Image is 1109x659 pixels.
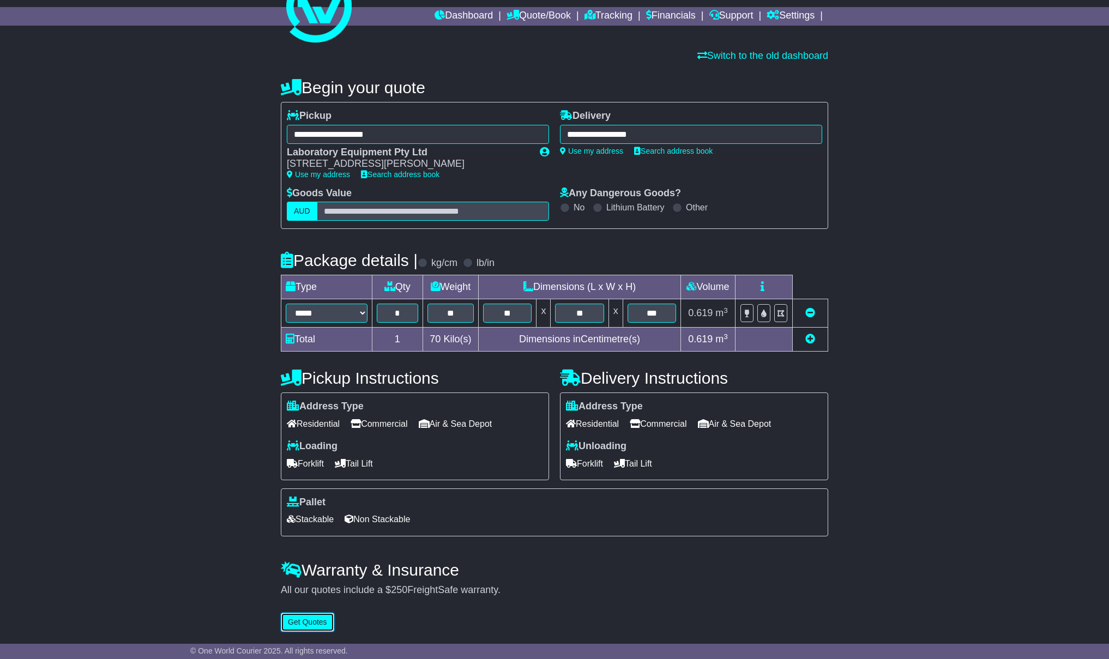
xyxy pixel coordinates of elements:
span: Forklift [566,455,603,472]
span: 0.619 [688,307,713,318]
span: © One World Courier 2025. All rights reserved. [190,646,348,655]
a: Quote/Book [507,7,571,26]
span: Commercial [630,415,686,432]
span: Residential [287,415,340,432]
td: Dimensions in Centimetre(s) [479,328,681,352]
td: Qty [372,275,423,299]
span: Stackable [287,511,334,528]
label: Unloading [566,440,626,452]
span: Air & Sea Depot [419,415,492,432]
td: Type [281,275,372,299]
label: AUD [287,202,317,221]
span: 70 [430,334,441,344]
h4: Delivery Instructions [560,369,828,387]
span: Commercial [351,415,407,432]
span: Tail Lift [614,455,652,472]
label: No [574,202,584,213]
span: Tail Lift [335,455,373,472]
div: Laboratory Equipment Pty Ltd [287,147,529,159]
span: Air & Sea Depot [698,415,772,432]
a: Add new item [805,334,815,344]
a: Remove this item [805,307,815,318]
td: Dimensions (L x W x H) [479,275,681,299]
td: x [537,299,551,328]
label: Loading [287,440,337,452]
span: m [715,334,728,344]
span: 0.619 [688,334,713,344]
span: Residential [566,415,619,432]
td: Volume [680,275,735,299]
h4: Package details | [281,251,418,269]
td: x [608,299,623,328]
label: Any Dangerous Goods? [560,188,681,199]
span: m [715,307,728,318]
span: 250 [391,584,407,595]
label: Address Type [566,401,643,413]
button: Get Quotes [281,613,334,632]
span: Non Stackable [345,511,410,528]
label: Address Type [287,401,364,413]
td: Total [281,328,372,352]
div: [STREET_ADDRESS][PERSON_NAME] [287,158,529,170]
div: All our quotes include a $ FreightSafe warranty. [281,584,828,596]
a: Use my address [560,147,623,155]
sup: 3 [724,332,728,341]
a: Search address book [634,147,713,155]
a: Settings [767,7,815,26]
a: Use my address [287,170,350,179]
label: kg/cm [431,257,457,269]
a: Financials [646,7,696,26]
label: lb/in [477,257,495,269]
a: Support [709,7,754,26]
td: Kilo(s) [423,328,479,352]
h4: Warranty & Insurance [281,561,828,579]
td: Weight [423,275,479,299]
label: Pickup [287,110,332,122]
span: Forklift [287,455,324,472]
a: Dashboard [435,7,493,26]
a: Tracking [584,7,632,26]
sup: 3 [724,306,728,315]
label: Lithium Battery [606,202,665,213]
a: Switch to the old dashboard [697,50,828,61]
a: Search address book [361,170,439,179]
h4: Pickup Instructions [281,369,549,387]
label: Goods Value [287,188,352,199]
td: 1 [372,328,423,352]
label: Other [686,202,708,213]
h4: Begin your quote [281,78,828,96]
label: Delivery [560,110,611,122]
label: Pallet [287,497,326,509]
